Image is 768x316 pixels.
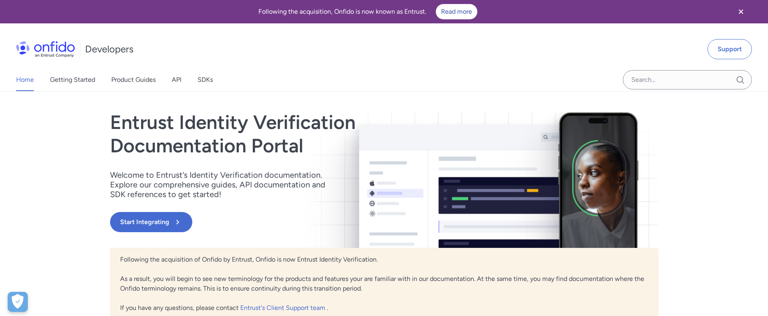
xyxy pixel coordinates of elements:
[111,69,156,91] a: Product Guides
[736,7,746,17] svg: Close banner
[726,2,756,22] button: Close banner
[10,4,726,19] div: Following the acquisition, Onfido is now known as Entrust.
[110,212,192,232] button: Start Integrating
[198,69,213,91] a: SDKs
[16,41,75,57] img: Onfido Logo
[623,70,752,89] input: Onfido search input field
[110,170,336,199] p: Welcome to Entrust’s Identity Verification documentation. Explore our comprehensive guides, API d...
[172,69,181,91] a: API
[240,304,327,312] a: Entrust's Client Support team
[85,43,133,56] h1: Developers
[50,69,95,91] a: Getting Started
[8,292,28,312] button: Ouvrir le centre de préférences
[708,39,752,59] a: Support
[110,111,494,157] h1: Entrust Identity Verification Documentation Portal
[110,212,494,232] a: Start Integrating
[8,292,28,312] div: Préférences de cookies
[436,4,477,19] a: Read more
[16,69,34,91] a: Home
